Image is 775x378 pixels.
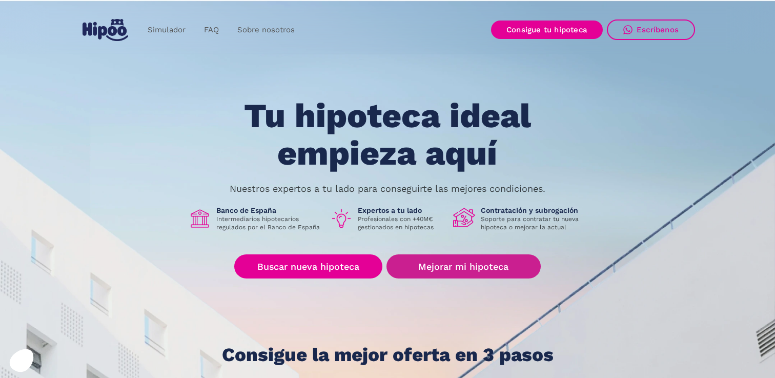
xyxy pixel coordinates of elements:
p: Soporte para contratar tu nueva hipoteca o mejorar la actual [481,215,586,231]
h1: Consigue la mejor oferta en 3 pasos [222,345,554,365]
div: Escríbenos [637,25,679,34]
h1: Contratación y subrogación [481,206,586,215]
p: Profesionales con +40M€ gestionados en hipotecas [358,215,445,231]
p: Intermediarios hipotecarios regulados por el Banco de España [216,215,322,231]
a: Mejorar mi hipoteca [386,254,541,278]
h1: Expertos a tu lado [358,206,445,215]
a: Consigue tu hipoteca [491,21,603,39]
a: Escríbenos [607,19,695,40]
p: Nuestros expertos a tu lado para conseguirte las mejores condiciones. [230,185,545,193]
h1: Banco de España [216,206,322,215]
a: home [80,15,130,45]
a: FAQ [195,20,228,40]
a: Buscar nueva hipoteca [234,254,382,278]
a: Sobre nosotros [228,20,304,40]
a: Simulador [138,20,195,40]
h1: Tu hipoteca ideal empieza aquí [193,97,582,172]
